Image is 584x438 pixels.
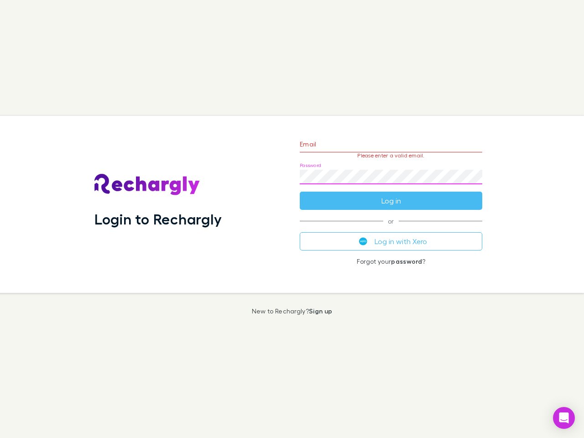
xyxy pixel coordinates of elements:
[300,162,321,169] label: Password
[300,232,482,250] button: Log in with Xero
[300,258,482,265] p: Forgot your ?
[309,307,332,315] a: Sign up
[94,174,200,196] img: Rechargly's Logo
[300,192,482,210] button: Log in
[553,407,575,429] div: Open Intercom Messenger
[252,308,333,315] p: New to Rechargly?
[300,152,482,159] p: Please enter a valid email.
[391,257,422,265] a: password
[94,210,222,228] h1: Login to Rechargly
[359,237,367,245] img: Xero's logo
